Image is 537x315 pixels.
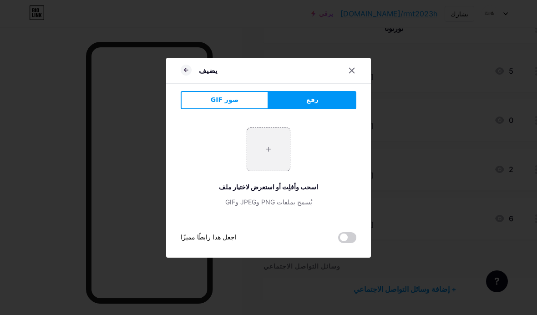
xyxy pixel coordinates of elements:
[211,96,239,103] font: صور GIF
[268,91,356,109] button: رفع
[225,198,312,206] font: يُسمح بملفات PNG وJPEG وGIF
[219,183,318,191] font: اسحب وأفلِت أو استعرض لاختيار ملف
[306,96,319,103] font: رفع
[181,233,237,241] font: اجعل هذا رابطًا مميزًا
[181,91,268,109] button: صور GIF
[199,66,217,75] font: يضيف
